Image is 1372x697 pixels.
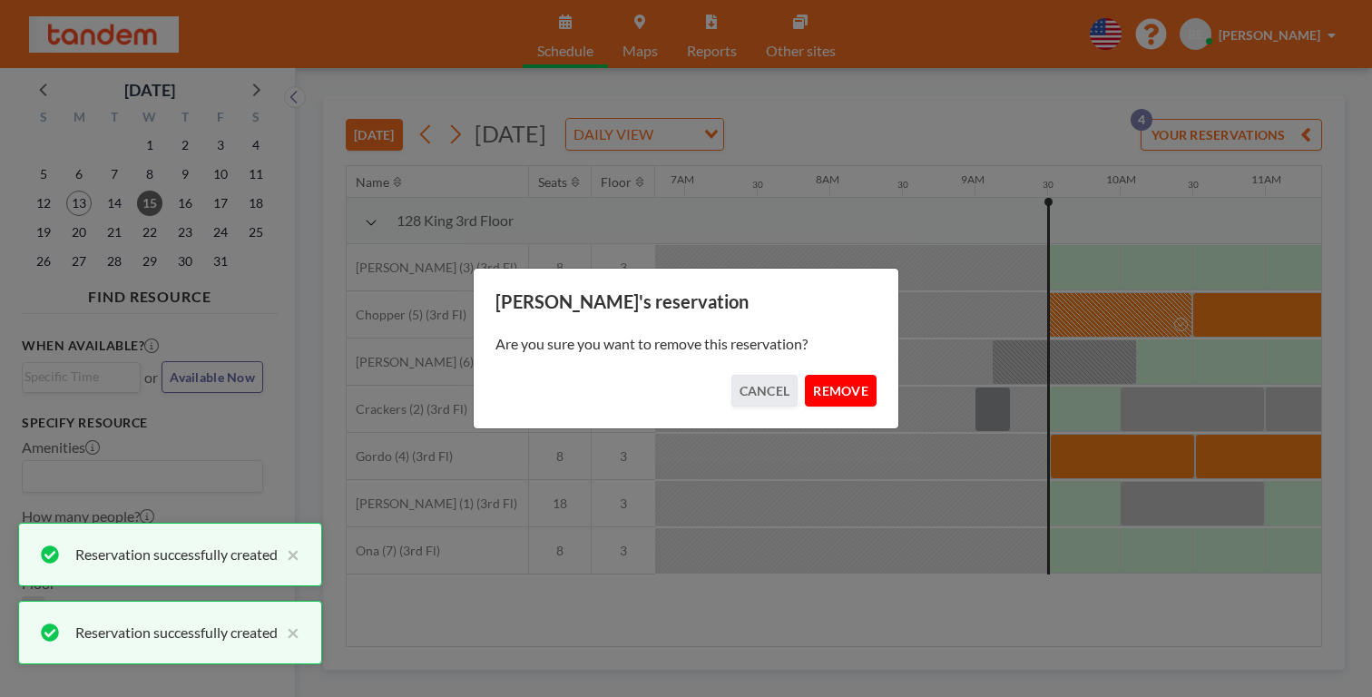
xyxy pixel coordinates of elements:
[75,544,278,565] div: Reservation successfully created
[495,290,877,313] h3: [PERSON_NAME]'s reservation
[805,375,877,407] button: REMOVE
[731,375,799,407] button: CANCEL
[495,335,877,353] p: Are you sure you want to remove this reservation?
[75,622,278,643] div: Reservation successfully created
[278,544,299,565] button: close
[278,622,299,643] button: close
